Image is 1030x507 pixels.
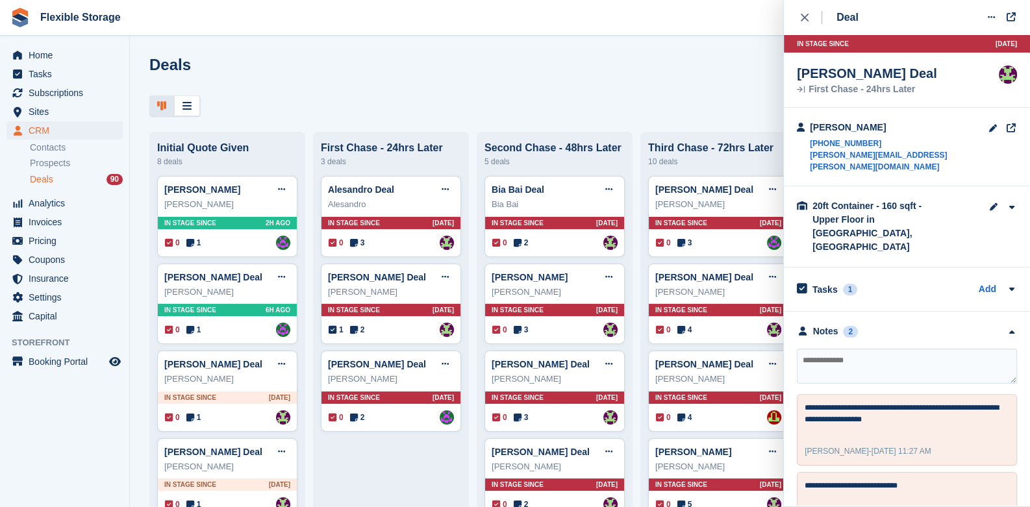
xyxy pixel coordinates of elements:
span: In stage since [797,39,849,49]
a: menu [6,288,123,306]
span: In stage since [164,480,216,489]
a: Rachael Fisher [440,236,454,250]
a: [PHONE_NUMBER] [810,138,988,149]
span: In stage since [164,393,216,402]
span: Booking Portal [29,352,107,371]
span: [DATE] [996,39,1017,49]
h1: Deals [149,56,191,73]
span: [DATE] [760,480,781,489]
a: Rachael Fisher [999,66,1017,84]
span: 0 [492,412,507,423]
span: Coupons [29,251,107,269]
span: 0 [165,412,180,423]
a: Bia Bai Deal [492,184,544,195]
img: Rachael Fisher [603,410,618,425]
a: [PERSON_NAME] Deal [655,272,753,282]
span: Invoices [29,213,107,231]
div: Deal [836,10,859,25]
img: Rachael Fisher [603,236,618,250]
span: CRM [29,121,107,140]
span: In stage since [655,305,707,315]
span: Subscriptions [29,84,107,102]
span: Settings [29,288,107,306]
a: menu [6,103,123,121]
a: Daniel Douglas [440,410,454,425]
a: [PERSON_NAME] Deal [328,272,426,282]
div: Second Chase - 48hrs Later [484,142,625,154]
div: [PERSON_NAME] [164,373,290,386]
a: menu [6,65,123,83]
div: [PERSON_NAME] [328,373,454,386]
a: Contacts [30,142,123,154]
span: In stage since [492,218,544,228]
div: First Chase - 24hrs Later [797,85,937,94]
span: 0 [656,237,671,249]
div: First Chase - 24hrs Later [321,142,461,154]
span: 3 [514,324,529,336]
img: Daniel Douglas [276,323,290,337]
div: [PERSON_NAME] [655,373,781,386]
a: Flexible Storage [35,6,126,28]
div: Notes [813,325,838,338]
span: In stage since [164,305,216,315]
span: [DATE] [269,480,290,489]
a: Preview store [107,354,123,369]
a: Alesandro Deal [328,184,394,195]
img: David Jones [767,410,781,425]
span: In stage since [655,218,707,228]
span: 1 [186,324,201,336]
span: [DATE] [596,393,618,402]
span: 3 [677,237,692,249]
a: [PERSON_NAME] Deal [492,359,590,369]
a: Rachael Fisher [276,410,290,425]
a: Add [979,282,996,297]
span: Insurance [29,269,107,288]
span: 0 [329,412,344,423]
span: 0 [492,237,507,249]
span: 4 [677,412,692,423]
a: menu [6,251,123,269]
span: [DATE] [433,393,454,402]
span: 3 [514,412,529,423]
span: Storefront [12,336,129,349]
a: Rachael Fisher [603,323,618,337]
div: 8 deals [157,154,297,169]
a: menu [6,194,123,212]
div: 20ft Container - 160 sqft - Upper Floor in [GEOGRAPHIC_DATA], [GEOGRAPHIC_DATA] [812,199,942,254]
span: [DATE] [760,393,781,402]
span: [DATE] [433,218,454,228]
span: [DATE] [760,305,781,315]
a: menu [6,46,123,64]
span: 1 [186,412,201,423]
a: menu [6,84,123,102]
a: menu [6,269,123,288]
a: Deals 90 [30,173,123,186]
span: Analytics [29,194,107,212]
div: [PERSON_NAME] [655,198,781,211]
a: [PERSON_NAME] Deal [164,359,262,369]
div: [PERSON_NAME] [655,286,781,299]
a: menu [6,307,123,325]
a: Daniel Douglas [276,236,290,250]
a: [PERSON_NAME][EMAIL_ADDRESS][PERSON_NAME][DOMAIN_NAME] [810,149,988,173]
span: 0 [656,412,671,423]
span: In stage since [492,393,544,402]
span: 3 [350,237,365,249]
div: [PERSON_NAME] [655,460,781,473]
a: [PERSON_NAME] Deal [328,359,426,369]
a: [PERSON_NAME] [655,447,731,457]
span: 6H AGO [266,305,290,315]
div: Third Chase - 72hrs Later [648,142,788,154]
div: 2 [843,326,858,338]
span: 2 [514,237,529,249]
span: In stage since [492,480,544,489]
a: [PERSON_NAME] Deal [655,359,753,369]
img: Daniel Douglas [767,236,781,250]
span: [DATE] [596,480,618,489]
span: 0 [656,324,671,336]
img: Rachael Fisher [767,323,781,337]
span: Deals [30,173,53,186]
span: [PERSON_NAME] [805,447,869,456]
